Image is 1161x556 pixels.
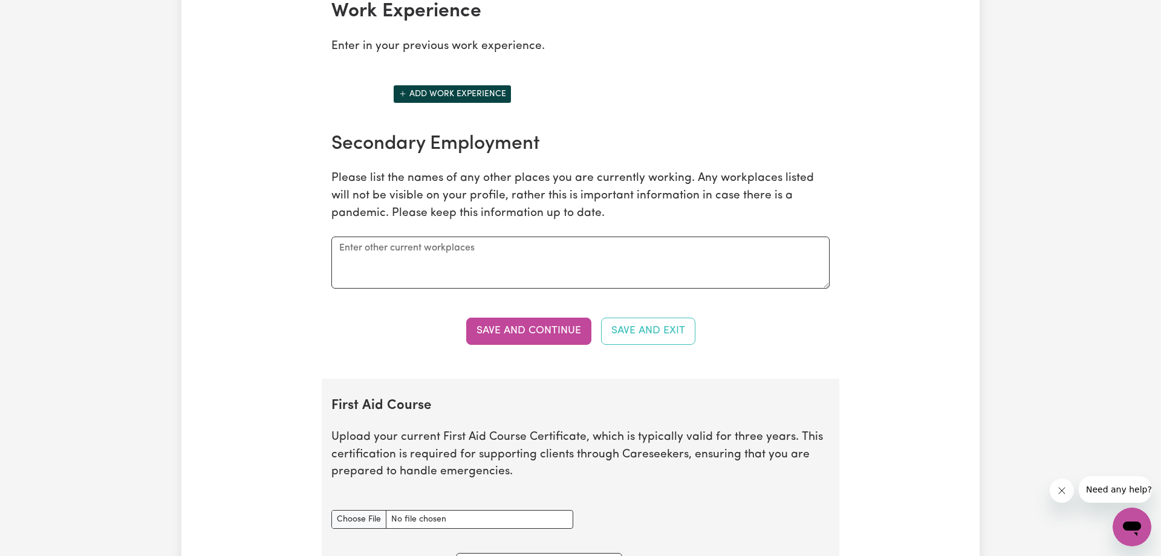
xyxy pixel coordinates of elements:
span: Need any help? [7,8,73,18]
h2: First Aid Course [331,398,830,414]
p: Enter in your previous work experience. [331,38,830,56]
h2: Secondary Employment [331,132,830,155]
p: Upload your current First Aid Course Certificate, which is typically valid for three years. This ... [331,429,830,481]
iframe: Close message [1050,479,1074,503]
iframe: Button to launch messaging window [1113,508,1151,546]
iframe: Message from company [1079,476,1151,503]
p: Please list the names of any other places you are currently working. Any workplaces listed will n... [331,170,830,222]
button: Save and Exit [601,318,695,344]
button: Add another work experience [393,85,512,103]
button: Save and Continue [466,318,591,344]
